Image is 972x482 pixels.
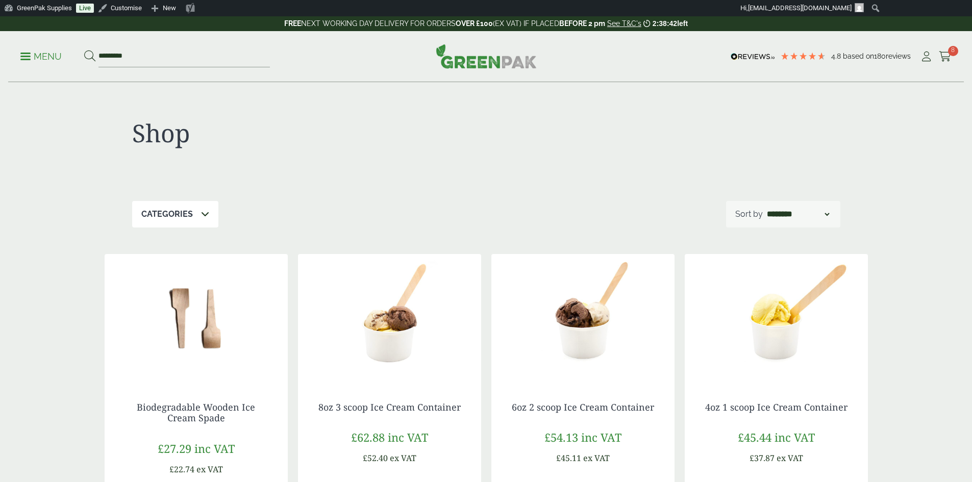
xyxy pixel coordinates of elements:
[677,19,688,28] span: left
[556,452,581,464] span: £45.11
[780,52,826,61] div: 4.78 Stars
[843,52,874,60] span: Based on
[939,49,952,64] a: 8
[76,4,94,13] a: Live
[318,401,461,413] a: 8oz 3 scoop Ice Cream Container
[705,401,848,413] a: 4oz 1 scoop Ice Cream Container
[559,19,605,28] strong: BEFORE 2 pm
[653,19,677,28] span: 2:38:42
[363,452,388,464] span: £52.40
[738,429,771,445] span: £45.44
[685,254,868,382] img: 4oz 1 Scoop Ice Cream Container with Ice Cream
[583,452,610,464] span: ex VAT
[748,4,852,12] span: [EMAIL_ADDRESS][DOMAIN_NAME]
[137,401,255,424] a: Biodegradable Wooden Ice Cream Spade
[491,254,675,382] img: 6oz 2 Scoop Ice Cream Container with Ice Cream
[512,401,654,413] a: 6oz 2 scoop Ice Cream Container
[735,208,763,220] p: Sort by
[765,208,831,220] select: Shop order
[388,429,428,445] span: inc VAT
[886,52,911,60] span: reviews
[581,429,621,445] span: inc VAT
[939,52,952,62] i: Cart
[105,254,288,382] img: 10140.15-High
[298,254,481,382] img: 8oz 3 Scoop Ice Cream Container with Ice Cream
[141,208,193,220] p: Categories
[750,452,775,464] span: £37.87
[948,46,958,56] span: 8
[920,52,933,62] i: My Account
[777,452,803,464] span: ex VAT
[607,19,641,28] a: See T&C's
[544,429,578,445] span: £54.13
[20,50,62,61] a: Menu
[436,44,537,68] img: GreenPak Supplies
[284,19,301,28] strong: FREE
[351,429,385,445] span: £62.88
[194,441,235,456] span: inc VAT
[456,19,493,28] strong: OVER £100
[731,53,775,60] img: REVIEWS.io
[390,452,416,464] span: ex VAT
[158,441,191,456] span: £27.29
[831,52,843,60] span: 4.8
[20,50,62,63] p: Menu
[169,464,194,475] span: £22.74
[196,464,223,475] span: ex VAT
[874,52,886,60] span: 180
[132,118,486,148] h1: Shop
[775,429,815,445] span: inc VAT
